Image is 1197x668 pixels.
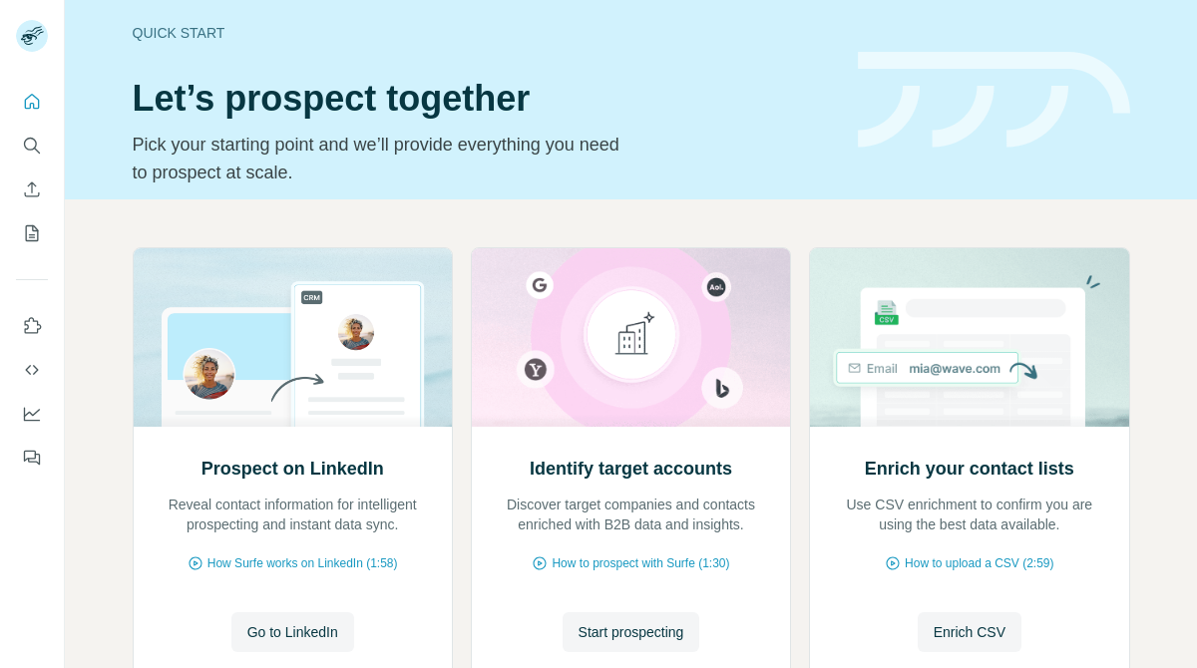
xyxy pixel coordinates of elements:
span: How to upload a CSV (2:59) [905,554,1053,572]
img: Identify target accounts [471,248,791,427]
h1: Let’s prospect together [133,79,834,119]
button: Search [16,128,48,164]
p: Reveal contact information for intelligent prospecting and instant data sync. [154,495,432,534]
span: Enrich CSV [934,622,1005,642]
button: My lists [16,215,48,251]
span: Start prospecting [579,622,684,642]
button: Quick start [16,84,48,120]
button: Go to LinkedIn [231,612,354,652]
span: Go to LinkedIn [247,622,338,642]
button: Use Surfe API [16,352,48,388]
button: Feedback [16,440,48,476]
button: Start prospecting [563,612,700,652]
button: Dashboard [16,396,48,432]
p: Use CSV enrichment to confirm you are using the best data available. [830,495,1108,534]
span: How to prospect with Surfe (1:30) [552,554,729,572]
h2: Identify target accounts [530,455,732,483]
div: Quick start [133,23,834,43]
img: Enrich your contact lists [809,248,1129,427]
button: Enrich CSV [16,171,48,207]
p: Discover target companies and contacts enriched with B2B data and insights. [492,495,770,534]
h2: Prospect on LinkedIn [201,455,384,483]
button: Use Surfe on LinkedIn [16,308,48,344]
img: banner [858,52,1130,149]
img: Prospect on LinkedIn [133,248,453,427]
span: How Surfe works on LinkedIn (1:58) [207,554,398,572]
h2: Enrich your contact lists [865,455,1074,483]
p: Pick your starting point and we’ll provide everything you need to prospect at scale. [133,131,632,186]
button: Enrich CSV [918,612,1021,652]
